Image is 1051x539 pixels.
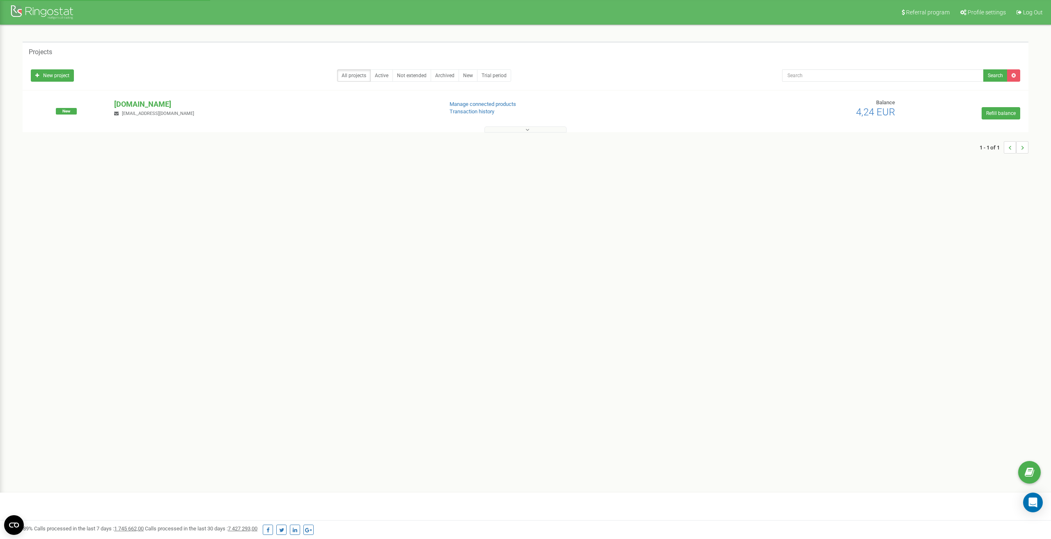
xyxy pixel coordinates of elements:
span: Balance [876,99,895,106]
span: [EMAIL_ADDRESS][DOMAIN_NAME] [122,111,194,116]
a: All projects [337,69,371,82]
span: New [56,108,77,115]
button: Search [983,69,1007,82]
button: Open CMP widget [4,515,24,535]
a: Refill balance [982,107,1020,119]
a: Manage connected products [450,101,516,107]
a: Not extended [392,69,431,82]
a: New project [31,69,74,82]
div: Open Intercom Messenger [1023,493,1043,512]
a: Trial period [477,69,511,82]
span: 4,24 EUR [856,106,895,118]
span: Profile settings [968,9,1006,16]
a: Transaction history [450,108,494,115]
h5: Projects [29,48,52,56]
a: Active [370,69,393,82]
nav: ... [980,133,1028,162]
input: Search [782,69,984,82]
span: Referral program [906,9,950,16]
span: 1 - 1 of 1 [980,141,1004,154]
a: Archived [431,69,459,82]
span: Log Out [1023,9,1043,16]
a: New [459,69,477,82]
p: [DOMAIN_NAME] [114,99,436,110]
